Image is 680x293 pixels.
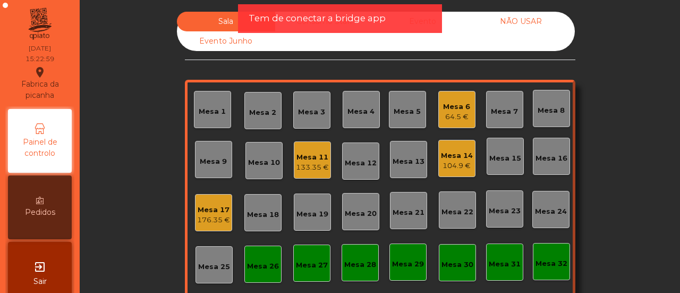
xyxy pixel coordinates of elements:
div: Mesa 13 [393,156,424,167]
div: Mesa 23 [489,206,521,216]
div: Mesa 17 [197,205,230,215]
div: Mesa 27 [296,260,328,271]
span: Sair [33,276,47,287]
div: Mesa 16 [535,153,567,164]
div: Mesa 24 [535,206,567,217]
div: Mesa 5 [394,106,421,117]
div: Mesa 2 [249,107,276,118]
div: 64.5 € [443,112,470,122]
span: Pedidos [25,207,55,218]
div: Mesa 1 [199,106,226,117]
div: Sala [177,12,275,31]
span: Tem de conectar a bridge app [249,12,386,25]
div: Mesa 12 [345,158,377,169]
div: Mesa 18 [247,210,279,220]
div: Mesa 9 [200,156,227,167]
div: Mesa 22 [441,207,473,217]
div: [DATE] [29,44,51,53]
div: Mesa 4 [347,106,375,117]
i: exit_to_app [33,261,46,273]
div: Mesa 7 [491,106,518,117]
div: Mesa 31 [489,259,521,270]
div: Mesa 8 [538,105,565,116]
div: Mesa 15 [489,153,521,164]
div: Mesa 32 [535,258,567,269]
div: Fabrica da picanha [8,66,71,101]
div: 15:22:59 [25,54,54,64]
div: Mesa 26 [247,261,279,272]
div: 176.35 € [197,215,230,225]
div: Mesa 30 [441,259,473,270]
span: Painel de controlo [11,137,69,159]
div: Mesa 6 [443,102,470,112]
div: Mesa 29 [392,259,424,270]
div: 104.9 € [441,161,473,171]
div: Mesa 21 [393,207,424,218]
div: Mesa 25 [198,262,230,272]
div: Mesa 3 [298,107,325,118]
div: Mesa 28 [344,259,376,270]
div: NÃO USAR [472,12,570,31]
i: location_on [33,66,46,79]
div: Mesa 11 [296,152,329,163]
div: Mesa 20 [345,208,377,219]
div: 133.35 € [296,162,329,173]
img: qpiato [27,5,53,43]
div: Evento Junho [177,31,275,51]
div: Mesa 19 [296,209,328,220]
div: Mesa 10 [248,157,280,168]
div: Mesa 14 [441,150,473,161]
